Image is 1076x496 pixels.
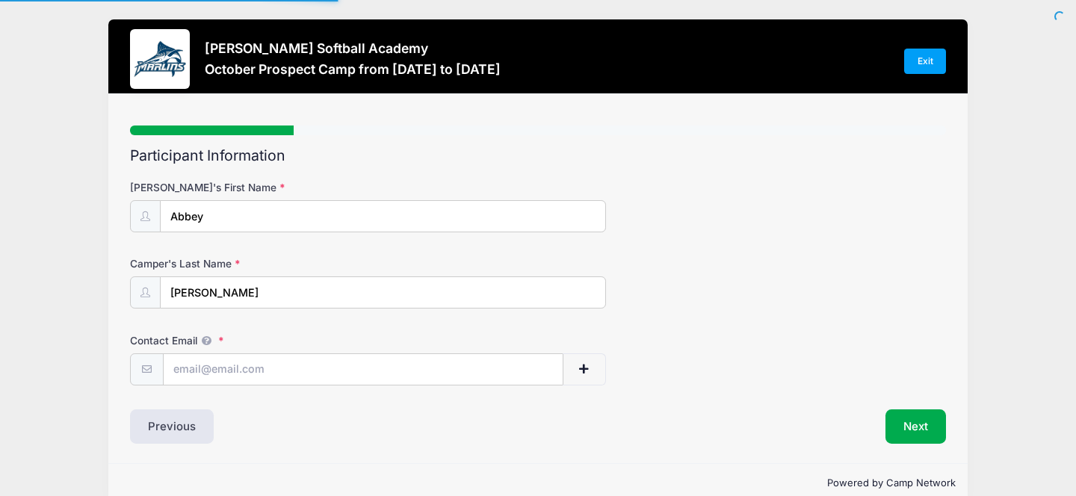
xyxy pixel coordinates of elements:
label: [PERSON_NAME]'s First Name [130,180,402,195]
input: Camper's Last Name [160,276,606,309]
input: email@email.com [163,353,564,385]
button: Previous [130,409,214,444]
input: Camper's First Name [160,200,606,232]
h3: [PERSON_NAME] Softball Academy [205,40,501,56]
p: Powered by Camp Network [120,476,956,491]
a: Exit [904,49,946,74]
label: Camper's Last Name [130,256,402,271]
button: Next [885,409,946,444]
label: Contact Email [130,333,402,348]
h3: October Prospect Camp from [DATE] to [DATE] [205,61,501,77]
h2: Participant Information [130,147,946,164]
span: We will send confirmations, payment reminders, and custom email messages to each address listed. ... [197,335,215,347]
